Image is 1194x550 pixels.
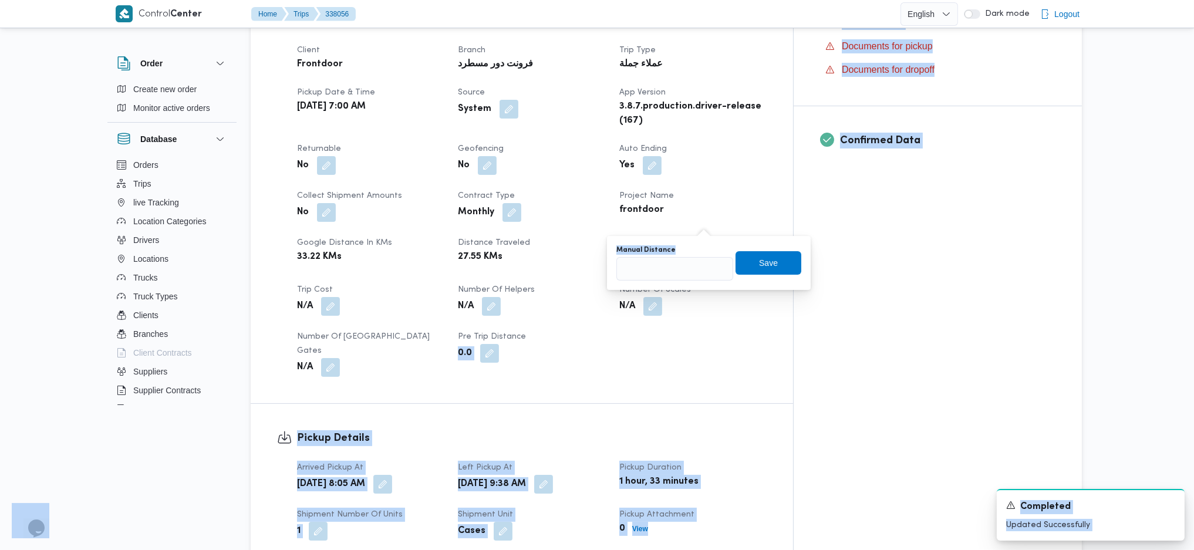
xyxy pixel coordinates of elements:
[112,287,232,306] button: Truck Types
[458,89,485,96] span: Source
[112,231,232,249] button: Drivers
[140,56,163,70] h3: Order
[297,299,313,313] b: N/A
[297,58,343,72] b: Frontdoor
[297,477,365,491] b: [DATE] 8:05 AM
[297,46,320,54] span: Client
[619,158,635,173] b: Yes
[1006,500,1175,514] div: Notification
[842,63,935,77] span: Documents for dropoff
[112,268,232,287] button: Trucks
[133,289,177,303] span: Truck Types
[297,158,309,173] b: No
[117,132,227,146] button: Database
[1020,500,1071,514] span: Completed
[616,245,676,255] label: Manual Distance
[112,325,232,343] button: Branches
[619,203,664,217] b: frontdoor
[297,100,366,114] b: [DATE] 7:00 AM
[1006,519,1175,531] p: Updated Successfully
[1036,2,1084,26] button: Logout
[632,525,648,533] b: View
[112,174,232,193] button: Trips
[12,503,49,538] iframe: chat widget
[284,7,318,21] button: Trips
[133,177,151,191] span: Trips
[458,205,494,220] b: Monthly
[133,271,157,285] span: Trucks
[458,477,526,491] b: [DATE] 9:38 AM
[297,511,403,518] span: Shipment Number of Units
[458,58,533,72] b: فرونت دور مسطرد
[619,58,663,72] b: عملاء جملة
[821,37,1055,56] button: Documents for pickup
[619,46,656,54] span: Trip Type
[133,195,179,210] span: live Tracking
[458,286,535,293] span: Number of Helpers
[112,212,232,231] button: Location Categories
[458,250,502,264] b: 27.55 KMs
[458,524,485,538] b: Cases
[133,383,201,397] span: Supplier Contracts
[458,192,515,200] span: Contract Type
[133,308,158,322] span: Clients
[112,362,232,381] button: Suppliers
[251,7,286,21] button: Home
[840,133,1055,149] h3: Confirmed Data
[842,39,933,53] span: Documents for pickup
[759,256,778,270] span: Save
[117,56,227,70] button: Order
[107,80,237,122] div: Order
[619,145,667,153] span: Auto Ending
[112,400,232,419] button: Devices
[133,365,167,379] span: Suppliers
[112,80,232,99] button: Create new order
[297,286,333,293] span: Trip Cost
[458,102,491,116] b: System
[458,464,512,471] span: Left Pickup At
[112,343,232,362] button: Client Contracts
[297,239,392,247] span: Google distance in KMs
[297,333,430,355] span: Number of [GEOGRAPHIC_DATA] Gates
[316,7,356,21] button: 338056
[112,156,232,174] button: Orders
[619,100,764,128] b: 3.8.7.production.driver-release (167)
[297,464,363,471] span: Arrived Pickup At
[842,65,935,75] span: Documents for dropoff
[112,249,232,268] button: Locations
[112,381,232,400] button: Supplier Contracts
[297,89,375,96] span: Pickup date & time
[297,524,301,538] b: 1
[140,132,177,146] h3: Database
[170,10,202,19] b: Center
[458,158,470,173] b: No
[107,156,237,410] div: Database
[458,511,513,518] span: Shipment Unit
[297,430,767,446] h3: Pickup Details
[133,252,168,266] span: Locations
[297,205,309,220] b: No
[842,41,933,51] span: Documents for pickup
[297,250,342,264] b: 33.22 KMs
[619,299,635,313] b: N/A
[297,360,313,374] b: N/A
[133,82,197,96] span: Create new order
[297,192,402,200] span: Collect Shipment Amounts
[458,299,474,313] b: N/A
[619,464,682,471] span: Pickup Duration
[458,333,526,340] span: Pre Trip Distance
[619,89,666,96] span: App Version
[133,233,159,247] span: Drivers
[112,99,232,117] button: Monitor active orders
[458,46,485,54] span: Branch
[116,5,133,22] img: X8yXhbKr1z7QwAAAABJRU5ErkJggg==
[133,346,192,360] span: Client Contracts
[133,327,168,341] span: Branches
[458,346,472,360] b: 0.0
[821,60,1055,79] button: Documents for dropoff
[1054,7,1080,21] span: Logout
[133,158,158,172] span: Orders
[297,145,341,153] span: Returnable
[619,511,694,518] span: Pickup Attachment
